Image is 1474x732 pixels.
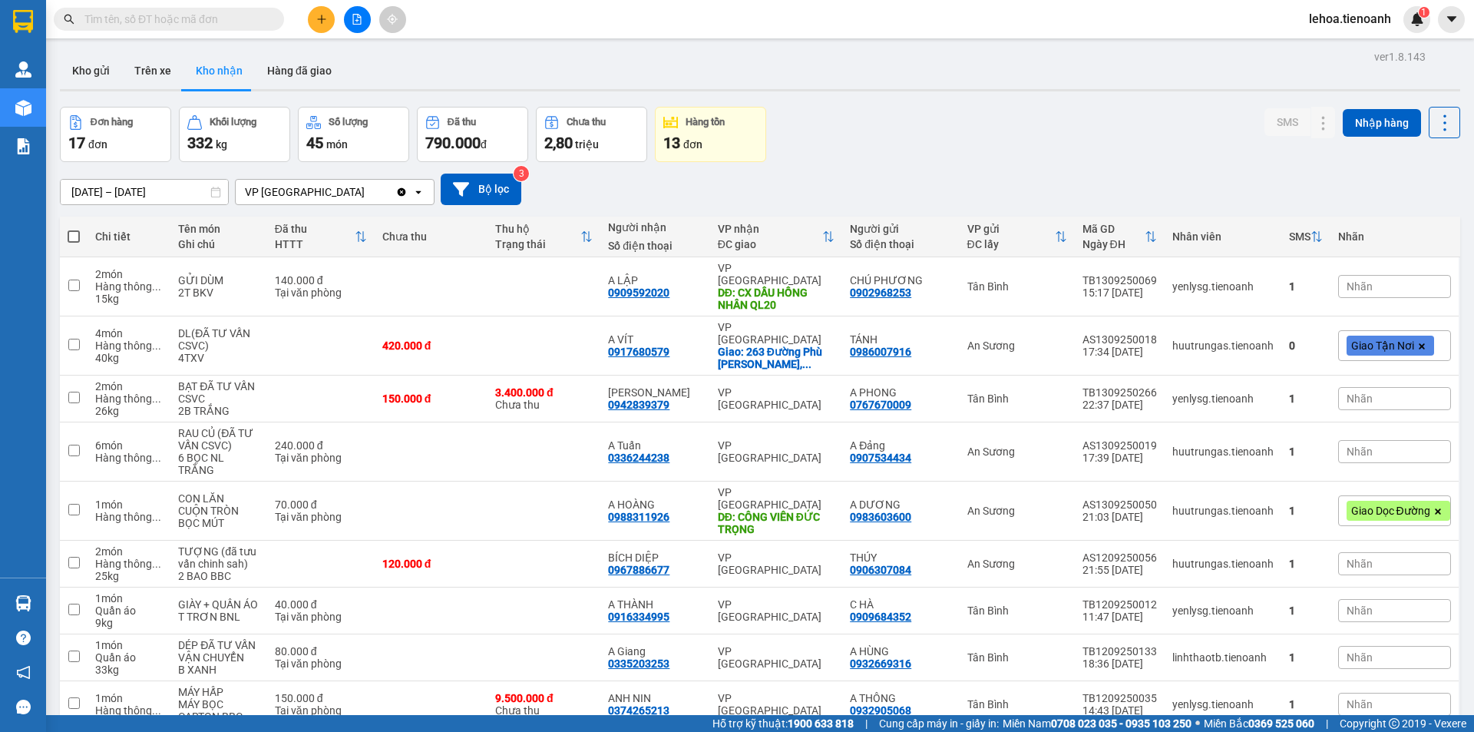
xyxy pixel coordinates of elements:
[1326,715,1328,732] span: |
[608,498,702,511] div: A HOÀNG
[95,352,163,364] div: 40 kg
[178,598,259,611] div: GIÀY + QUẦN ÁO
[495,692,593,704] div: 9.500.000 đ
[178,223,259,235] div: Tên món
[178,405,259,417] div: 2B TRẮNG
[1172,445,1274,458] div: huutrungas.tienoanh
[275,611,367,623] div: Tại văn phòng
[178,686,259,698] div: MÁY HẤP
[710,217,843,257] th: Toggle SortBy
[15,61,31,78] img: warehouse-icon
[1289,505,1323,517] div: 1
[1082,439,1157,452] div: AS1309250019
[95,604,163,617] div: Quần áo
[967,445,1067,458] div: An Sương
[850,598,951,611] div: C HÀ
[1347,604,1373,617] span: Nhãn
[1289,230,1310,243] div: SMS
[608,221,702,234] div: Người nhận
[95,405,163,417] div: 26 kg
[275,645,367,657] div: 80.000 đ
[1248,717,1314,730] strong: 0369 525 060
[1082,223,1145,235] div: Mã GD
[718,223,823,235] div: VP nhận
[16,665,31,680] span: notification
[960,217,1075,257] th: Toggle SortBy
[95,268,163,280] div: 2 món
[95,452,163,464] div: Hàng thông thường
[1082,498,1157,511] div: AS1309250050
[245,184,365,200] div: VP [GEOGRAPHIC_DATA]
[95,704,163,717] div: Hàng thông thường
[1289,340,1323,352] div: 0
[1195,720,1200,727] span: ⚪️
[275,704,367,717] div: Tại văn phòng
[152,392,161,405] span: ...
[1289,392,1323,405] div: 1
[275,238,355,250] div: HTTT
[495,238,580,250] div: Trạng thái
[95,280,163,293] div: Hàng thông thường
[15,138,31,154] img: solution-icon
[1347,445,1373,458] span: Nhãn
[152,511,161,523] span: ...
[1289,558,1323,570] div: 1
[178,327,259,352] div: DL(ĐÃ TƯ VẤN CSVC)
[683,138,702,151] span: đơn
[95,293,163,305] div: 15 kg
[1082,645,1157,657] div: TB1209250133
[608,386,702,399] div: TRẦN NGUYỄN
[122,52,183,89] button: Trên xe
[608,333,702,346] div: A VÍT
[425,134,481,152] span: 790.000
[850,511,911,523] div: 0983603600
[608,692,702,704] div: ANH NIN
[686,117,725,128] div: Hàng tồn
[1347,280,1373,293] span: Nhãn
[850,439,951,452] div: A Đảng
[344,6,371,33] button: file-add
[95,617,163,629] div: 9 kg
[536,107,647,162] button: Chưa thu2,80 triệu
[608,551,702,564] div: BÍCH DIỆP
[967,604,1067,617] div: Tân Bình
[316,14,327,25] span: plus
[178,570,259,582] div: 2 BAO BBC
[608,564,669,576] div: 0967886677
[95,498,163,511] div: 1 món
[275,598,367,611] div: 40.000 đ
[967,698,1067,710] div: Tân Bình
[850,386,951,399] div: A PHONG
[16,631,31,645] span: question-circle
[178,639,259,664] div: DÉP ĐÃ TƯ VẤN VẬN CHUYỂN
[95,570,163,582] div: 25 kg
[1172,698,1274,710] div: yenlysg.tienoanh
[967,238,1055,250] div: ĐC lấy
[95,558,163,570] div: Hàng thông thường
[275,657,367,670] div: Tại văn phòng
[850,611,911,623] div: 0909684352
[1421,7,1426,18] span: 1
[1082,333,1157,346] div: AS1309250018
[95,340,163,352] div: Hàng thông thường
[1351,339,1414,353] span: Giao Tận Nơi
[352,14,362,25] span: file-add
[608,287,669,299] div: 0909592020
[91,117,133,128] div: Đơn hàng
[967,558,1067,570] div: An Sương
[718,598,835,623] div: VP [GEOGRAPHIC_DATA]
[60,52,122,89] button: Kho gửi
[15,595,31,611] img: warehouse-icon
[850,498,951,511] div: A DƯƠNG
[850,238,951,250] div: Số điện thoại
[608,511,669,523] div: 0988311926
[1289,604,1323,617] div: 1
[152,704,161,717] span: ...
[95,639,163,651] div: 1 món
[275,498,367,511] div: 70.000 đ
[608,611,669,623] div: 0916334995
[967,340,1067,352] div: An Sương
[850,452,911,464] div: 0907534434
[718,287,835,311] div: DĐ: CX DẦU HỒNG NHÂN QL20
[1410,12,1424,26] img: icon-new-feature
